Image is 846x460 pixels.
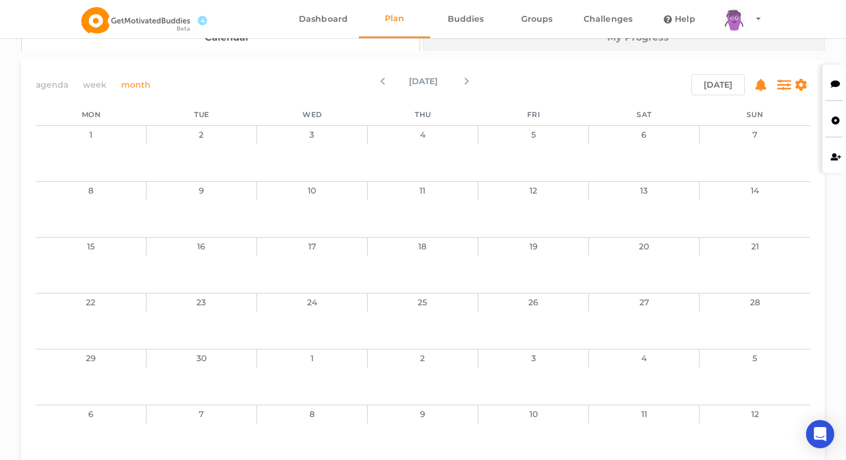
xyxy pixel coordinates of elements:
[700,237,810,256] div: 21
[589,405,700,424] div: 11
[257,125,368,144] div: 3
[700,104,810,125] div: Sun
[146,181,257,200] div: 9
[478,293,589,312] div: 26
[36,349,146,368] div: 29
[478,237,589,256] div: 19
[257,181,368,200] div: 10
[478,349,589,368] div: 3
[36,104,146,125] div: Mon
[478,104,589,125] div: Fri
[589,104,700,125] div: Sat
[368,237,478,256] div: 18
[198,16,207,25] span: 4
[146,237,257,256] div: 16
[257,293,368,312] div: 24
[368,349,478,368] div: 2
[36,237,146,256] div: 15
[589,237,700,256] div: 20
[146,405,257,424] div: 7
[36,405,146,424] div: 6
[83,78,106,92] span: week
[368,405,478,424] div: 9
[589,181,700,200] div: 13
[700,125,810,144] div: 7
[36,181,146,200] div: 8
[146,125,257,144] div: 2
[478,125,589,144] div: 5
[806,420,834,448] div: Open Intercom Messenger
[36,78,68,92] span: agenda
[121,78,151,92] span: month
[146,104,257,125] div: Tue
[146,293,257,312] div: 23
[36,293,146,312] div: 22
[36,125,146,144] div: 1
[368,181,478,200] div: 11
[589,293,700,312] div: 27
[368,125,478,144] div: 4
[368,104,478,125] div: Thu
[257,104,368,125] div: Wed
[589,125,700,144] div: 6
[294,74,552,95] div: [DATE]
[589,349,700,368] div: 4
[700,349,810,368] div: 5
[146,349,257,368] div: 30
[478,181,589,200] div: 12
[478,405,589,424] div: 10
[691,74,745,95] button: [DATE]
[700,181,810,200] div: 14
[257,237,368,256] div: 17
[700,293,810,312] div: 28
[257,349,368,368] div: 1
[700,405,810,424] div: 12
[368,293,478,312] div: 25
[257,405,368,424] div: 8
